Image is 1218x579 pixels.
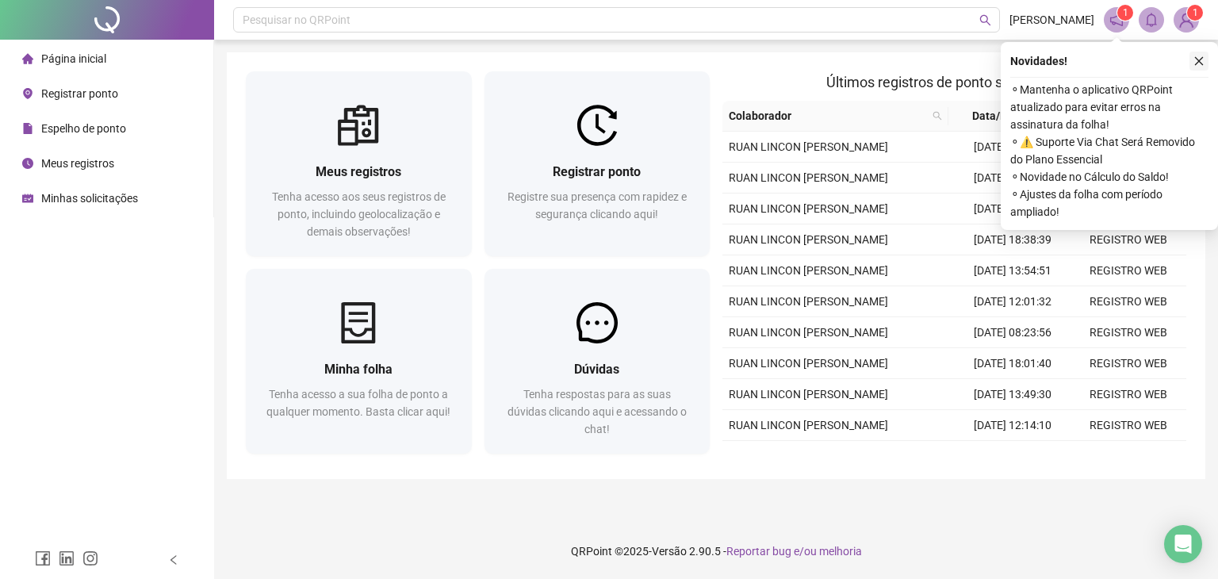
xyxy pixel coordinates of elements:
[507,388,687,435] span: Tenha respostas para as suas dúvidas clicando aqui e acessando o chat!
[22,158,33,169] span: clock-circle
[1071,317,1186,348] td: REGISTRO WEB
[507,190,687,220] span: Registre sua presença com rapidez e segurança clicando aqui!
[41,122,126,135] span: Espelho de ponto
[82,550,98,566] span: instagram
[22,88,33,99] span: environment
[826,74,1082,90] span: Últimos registros de ponto sincronizados
[955,441,1071,472] td: [DATE] 08:27:57
[955,132,1071,163] td: [DATE] 13:06:27
[955,224,1071,255] td: [DATE] 18:38:39
[1071,286,1186,317] td: REGISTRO WEB
[652,545,687,558] span: Versão
[729,107,926,125] span: Colaborador
[1071,379,1186,410] td: REGISTRO WEB
[553,164,641,179] span: Registrar ponto
[955,163,1071,194] td: [DATE] 11:55:38
[22,193,33,204] span: schedule
[1071,410,1186,441] td: REGISTRO WEB
[979,14,991,26] span: search
[1009,11,1094,29] span: [PERSON_NAME]
[729,202,888,215] span: RUAN LINCON [PERSON_NAME]
[955,379,1071,410] td: [DATE] 13:49:30
[955,317,1071,348] td: [DATE] 08:23:56
[485,269,710,454] a: DúvidasTenha respostas para as suas dúvidas clicando aqui e acessando o chat!
[246,269,472,454] a: Minha folhaTenha acesso a sua folha de ponto a qualquer momento. Basta clicar aqui!
[324,362,393,377] span: Minha folha
[729,419,888,431] span: RUAN LINCON [PERSON_NAME]
[729,326,888,339] span: RUAN LINCON [PERSON_NAME]
[22,123,33,134] span: file
[1010,133,1208,168] span: ⚬ ⚠️ Suporte Via Chat Será Removido do Plano Essencial
[729,357,888,370] span: RUAN LINCON [PERSON_NAME]
[41,52,106,65] span: Página inicial
[168,554,179,566] span: left
[1164,525,1202,563] div: Open Intercom Messenger
[1071,255,1186,286] td: REGISTRO WEB
[1109,13,1124,27] span: notification
[214,523,1218,579] footer: QRPoint © 2025 - 2.90.5 -
[1071,348,1186,379] td: REGISTRO WEB
[1117,5,1133,21] sup: 1
[1010,186,1208,220] span: ⚬ Ajustes da folha com período ampliado!
[41,87,118,100] span: Registrar ponto
[1123,7,1128,18] span: 1
[272,190,446,238] span: Tenha acesso aos seus registros de ponto, incluindo geolocalização e demais observações!
[41,157,114,170] span: Meus registros
[955,410,1071,441] td: [DATE] 12:14:10
[1144,13,1159,27] span: bell
[955,286,1071,317] td: [DATE] 12:01:32
[955,107,1042,125] span: Data/Hora
[1174,8,1198,32] img: 83907
[1187,5,1203,21] sup: Atualize o seu contato no menu Meus Dados
[1193,56,1205,67] span: close
[729,295,888,308] span: RUAN LINCON [PERSON_NAME]
[1193,7,1198,18] span: 1
[246,71,472,256] a: Meus registrosTenha acesso aos seus registros de ponto, incluindo geolocalização e demais observa...
[729,171,888,184] span: RUAN LINCON [PERSON_NAME]
[726,545,862,558] span: Reportar bug e/ou melhoria
[929,104,945,128] span: search
[1071,441,1186,472] td: REGISTRO WEB
[1010,81,1208,133] span: ⚬ Mantenha o aplicativo QRPoint atualizado para evitar erros na assinatura da folha!
[266,388,450,418] span: Tenha acesso a sua folha de ponto a qualquer momento. Basta clicar aqui!
[948,101,1061,132] th: Data/Hora
[933,111,942,121] span: search
[1071,224,1186,255] td: REGISTRO WEB
[41,192,138,205] span: Minhas solicitações
[955,255,1071,286] td: [DATE] 13:54:51
[955,348,1071,379] td: [DATE] 18:01:40
[729,264,888,277] span: RUAN LINCON [PERSON_NAME]
[485,71,710,256] a: Registrar pontoRegistre sua presença com rapidez e segurança clicando aqui!
[1010,168,1208,186] span: ⚬ Novidade no Cálculo do Saldo!
[35,550,51,566] span: facebook
[729,140,888,153] span: RUAN LINCON [PERSON_NAME]
[729,388,888,401] span: RUAN LINCON [PERSON_NAME]
[59,550,75,566] span: linkedin
[316,164,401,179] span: Meus registros
[1010,52,1067,70] span: Novidades !
[574,362,619,377] span: Dúvidas
[729,233,888,246] span: RUAN LINCON [PERSON_NAME]
[22,53,33,64] span: home
[955,194,1071,224] td: [DATE] 08:12:38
